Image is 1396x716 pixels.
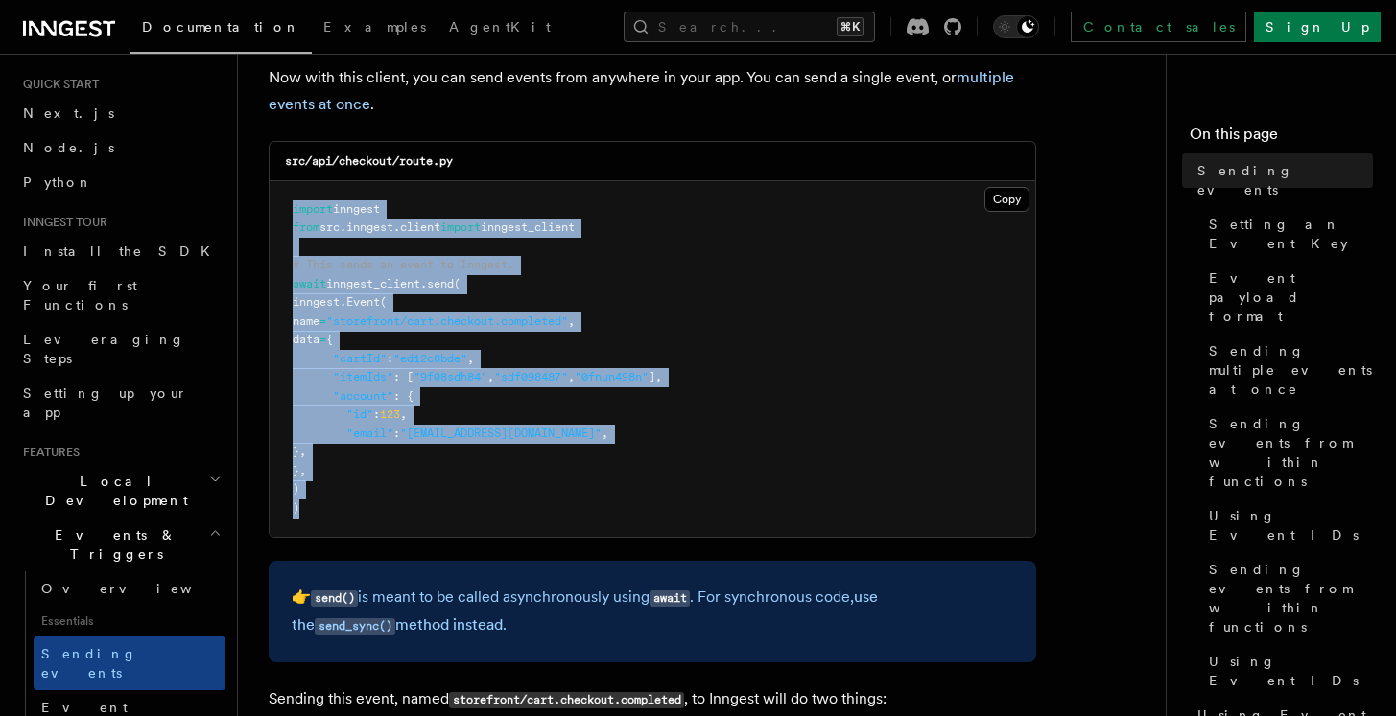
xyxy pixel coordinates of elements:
a: Next.js [15,96,225,130]
span: name [293,314,319,328]
span: Leveraging Steps [23,332,185,366]
span: inngest_client [481,220,575,234]
span: Features [15,445,80,460]
span: "id" [346,407,373,421]
span: "account" [333,389,393,403]
span: src [319,220,340,234]
span: 123 [380,407,400,421]
a: Python [15,165,225,199]
span: , [400,407,407,421]
code: storefront/cart.checkout.completed [449,692,684,708]
kbd: ⌘K [837,17,864,36]
span: : [393,427,400,440]
span: ) [293,501,299,515]
span: Sending events from within functions [1209,414,1373,491]
span: import [293,202,333,216]
span: Examples [323,19,426,35]
span: Sending multiple events at once [1209,341,1373,399]
span: Inngest tour [15,215,107,230]
span: "cartId" [333,352,387,365]
a: Sending multiple events at once [1201,334,1373,406]
a: Setting up your app [15,376,225,429]
span: # This sends an event to Inngest. [293,258,514,271]
span: Quick start [15,77,99,92]
span: Using Event IDs [1209,506,1373,544]
code: send() [311,590,358,607]
span: : [373,407,380,421]
p: 👉 is meant to be called asynchronously using . For synchronous code, . [292,584,1013,639]
span: "itemIds" [333,370,393,383]
span: Python [23,174,93,190]
a: Leveraging Steps [15,322,225,376]
span: Install the SDK [23,243,222,259]
span: inngest [346,220,393,234]
span: inngest. [293,295,346,309]
button: Search...⌘K [624,12,875,42]
p: Sending this event, named , to Inngest will do two things: [269,685,1036,713]
code: src/api/checkout/route.py [285,154,453,168]
span: Documentation [142,19,300,35]
span: , [487,370,494,383]
a: Documentation [130,6,312,54]
span: = [319,333,326,346]
span: "email" [346,427,393,440]
span: inngest [333,202,380,216]
a: Setting an Event Key [1201,207,1373,261]
a: Node.js [15,130,225,165]
span: , [568,314,575,328]
span: client [400,220,440,234]
a: Sign Up [1254,12,1381,42]
a: Sending events [1190,153,1373,207]
span: }, [293,464,306,477]
span: Event [346,295,380,309]
span: , [602,427,608,440]
a: multiple events at once [269,68,1014,113]
span: Setting up your app [23,385,188,420]
span: Sending events from within functions [1209,560,1373,636]
span: Setting an Event Key [1209,215,1373,253]
span: Overview [41,581,239,596]
span: Your first Functions [23,278,137,312]
a: Install the SDK [15,234,225,268]
span: . [340,220,346,234]
span: import [440,220,481,234]
span: Sending events [1197,161,1373,199]
span: Events & Triggers [15,525,209,564]
a: AgentKit [438,6,562,52]
span: from [293,220,319,234]
span: "storefront/cart.checkout.completed" [326,314,568,328]
span: : { [393,389,414,403]
a: Contact sales [1071,12,1246,42]
a: Your first Functions [15,268,225,322]
button: Toggle dark mode [993,15,1039,38]
span: Next.js [23,105,114,121]
a: Sending events from within functions [1201,406,1373,498]
a: Examples [312,6,438,52]
p: Now with this client, you can send events from anywhere in your app. You can send a single event,... [269,64,1036,118]
span: "9f08sdh84" [414,370,487,383]
span: : [387,352,393,365]
a: Using Event IDs [1201,644,1373,698]
code: await [650,590,690,607]
span: ( [380,295,387,309]
span: { [326,333,333,346]
span: ( [454,277,461,290]
span: AgentKit [449,19,551,35]
span: , [568,370,575,383]
span: ) [293,482,299,496]
span: Node.js [23,140,114,155]
span: . [393,220,400,234]
span: = [319,314,326,328]
span: : [ [393,370,414,383]
span: Essentials [34,606,225,636]
span: await [293,277,326,290]
a: Using Event IDs [1201,498,1373,552]
span: data [293,333,319,346]
span: send [427,277,454,290]
span: Using Event IDs [1209,652,1373,690]
code: send_sync() [315,618,395,635]
button: Copy [984,187,1029,212]
a: Sending events from within functions [1201,552,1373,644]
span: "ed12c8bde" [393,352,467,365]
span: "0fnun498n" [575,370,649,383]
